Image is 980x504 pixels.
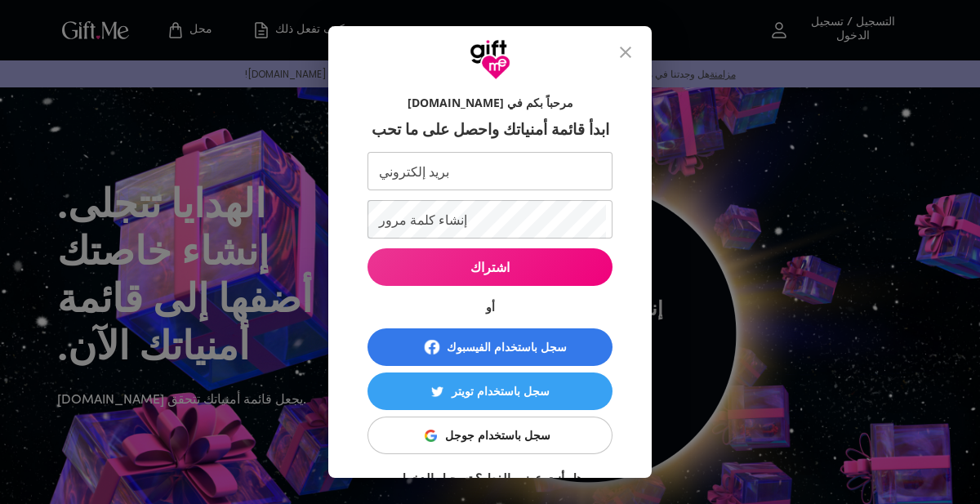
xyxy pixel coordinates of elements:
[486,299,495,314] font: أو
[470,258,510,276] font: اشتراك
[408,95,573,110] font: مرحباً بكم في [DOMAIN_NAME]
[447,339,567,355] font: سجل باستخدام الفيسبوك
[425,430,437,442] img: سجل باستخدام جوجل
[367,248,612,286] button: اشتراك
[367,372,612,410] button: سجل باستخدام تويترسجل باستخدام تويتر
[372,118,609,140] font: ابدأ قائمة أمنياتك واحصل على ما تحب
[470,39,510,80] img: شعار GiftMe
[431,386,443,398] img: سجل باستخدام تويتر
[367,417,612,454] button: سجل باستخدام جوجلسجل باستخدام جوجل
[397,470,583,486] a: هل أنت عضو بالفعل؟ تسجيل الدخول
[367,328,612,366] button: سجل باستخدام الفيسبوك
[445,427,550,443] font: سجل باستخدام جوجل
[606,33,645,72] button: يغلق
[452,383,550,399] font: سجل باستخدام تويتر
